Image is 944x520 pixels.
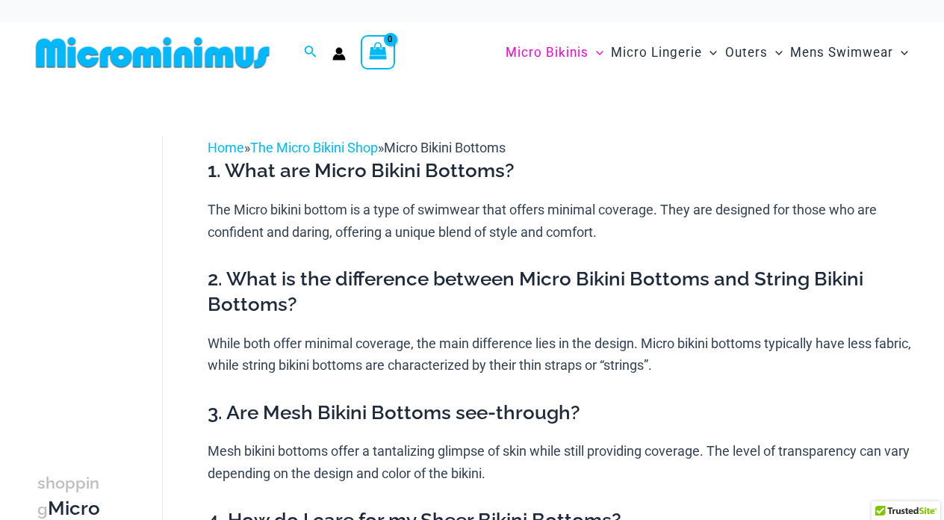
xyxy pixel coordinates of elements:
[500,28,914,78] nav: Site Navigation
[37,125,172,424] iframe: TrustedSite Certified
[725,34,768,72] span: Outers
[208,400,913,426] h3: 3. Are Mesh Bikini Bottoms see-through?
[208,332,913,377] p: While both offer minimal coverage, the main difference lies in the design. Micro bikini bottoms t...
[208,267,913,318] h3: 2. What is the difference between Micro Bikini Bottoms and String Bikini Bottoms?
[893,34,908,72] span: Menu Toggle
[208,140,244,155] a: Home
[208,199,913,243] p: The Micro bikini bottom is a type of swimwear that offers minimal coverage. They are designed for...
[589,34,603,72] span: Menu Toggle
[208,440,913,484] p: Mesh bikini bottoms offer a tantalizing glimpse of skin while still providing coverage. The level...
[611,34,702,72] span: Micro Lingerie
[208,140,506,155] span: » »
[786,30,912,75] a: Mens SwimwearMenu ToggleMenu Toggle
[721,30,786,75] a: OutersMenu ToggleMenu Toggle
[37,474,99,519] span: shopping
[768,34,783,72] span: Menu Toggle
[502,30,607,75] a: Micro BikinisMenu ToggleMenu Toggle
[506,34,589,72] span: Micro Bikinis
[790,34,893,72] span: Mens Swimwear
[30,36,276,69] img: MM SHOP LOGO FLAT
[384,140,506,155] span: Micro Bikini Bottoms
[304,43,317,62] a: Search icon link
[607,30,721,75] a: Micro LingerieMenu ToggleMenu Toggle
[361,35,395,69] a: View Shopping Cart, empty
[332,47,346,61] a: Account icon link
[702,34,717,72] span: Menu Toggle
[208,158,913,184] h3: 1. What are Micro Bikini Bottoms?
[250,140,378,155] a: The Micro Bikini Shop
